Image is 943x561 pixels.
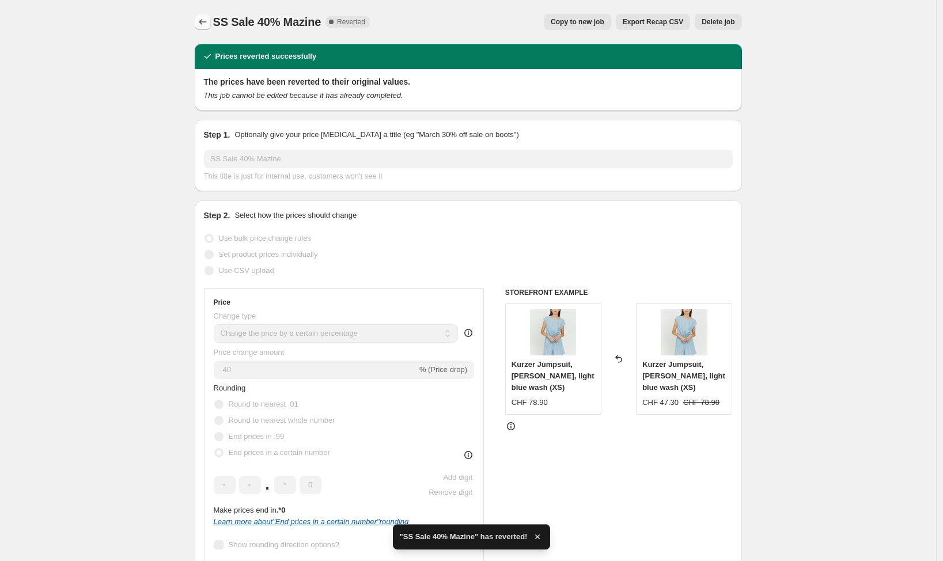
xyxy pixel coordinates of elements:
[616,14,690,30] button: Export Recap CSV
[219,234,311,242] span: Use bulk price change rules
[544,14,611,30] button: Copy to new job
[229,400,298,408] span: Round to nearest .01
[642,397,679,408] div: CHF 47.30
[419,365,467,374] span: % (Price drop)
[234,210,357,221] p: Select how the prices should change
[239,476,261,494] input: ﹡
[551,17,604,26] span: Copy to new job
[204,76,733,88] h2: The prices have been reverted to their original values.
[213,16,321,28] span: SS Sale 40% Mazine
[337,17,365,26] span: Reverted
[229,540,339,549] span: Show rounding direction options?
[512,360,594,392] span: Kurzer Jumpsuit, [PERSON_NAME], light blue wash (XS)
[214,312,256,320] span: Change type
[234,129,518,141] p: Optionally give your price [MEDICAL_DATA] a title (eg "March 30% off sale on boots")
[623,17,683,26] span: Export Recap CSV
[642,360,725,392] span: Kurzer Jumpsuit, [PERSON_NAME], light blue wash (XS)
[204,129,230,141] h2: Step 1.
[683,397,719,408] strike: CHF 78.90
[229,432,285,441] span: End prices in .99
[214,517,409,526] i: Learn more about " End prices in a certain number " rounding
[219,266,274,275] span: Use CSV upload
[463,327,474,339] div: help
[214,506,286,514] span: Make prices end in
[214,476,236,494] input: ﹡
[204,172,382,180] span: This title is just for internal use, customers won't see it
[214,298,230,307] h3: Price
[204,150,733,168] input: 30% off holiday sale
[274,476,296,494] input: ﹡
[204,210,230,221] h2: Step 2.
[214,517,409,526] a: Learn more about"End prices in a certain number"rounding
[214,384,246,392] span: Rounding
[530,309,576,355] img: 24136062_gisi-jumpsuit_light-blue-wash_01_1000x_jpg_80x.webp
[505,288,733,297] h6: STOREFRONT EXAMPLE
[695,14,741,30] button: Delete job
[512,397,548,408] div: CHF 78.90
[219,250,318,259] span: Set product prices individually
[195,14,211,30] button: Price change jobs
[214,361,417,379] input: -15
[661,309,707,355] img: 24136062_gisi-jumpsuit_light-blue-wash_01_1000x_jpg_80x.webp
[229,448,330,457] span: End prices in a certain number
[229,416,335,424] span: Round to nearest whole number
[264,476,271,494] span: .
[400,531,528,543] span: "SS Sale 40% Mazine" has reverted!
[215,51,317,62] h2: Prices reverted successfully
[702,17,734,26] span: Delete job
[204,91,403,100] i: This job cannot be edited because it has already completed.
[300,476,321,494] input: ﹡
[214,348,285,357] span: Price change amount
